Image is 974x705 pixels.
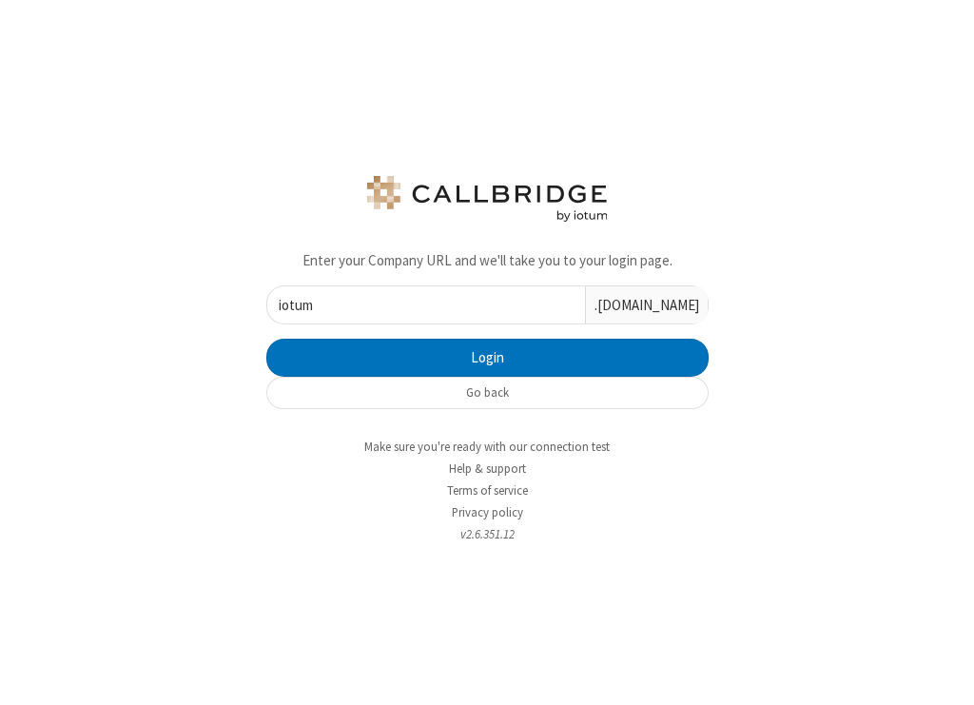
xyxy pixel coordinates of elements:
input: eg. my-company-name [267,286,585,323]
li: v2.6.351.12 [252,525,723,543]
button: Go back [266,377,709,409]
img: logo.png [363,176,611,222]
a: Privacy policy [452,504,523,520]
a: Terms of service [447,482,528,499]
a: Help & support [449,460,526,477]
p: Enter your Company URL and we'll take you to your login page. [266,250,709,272]
a: Make sure you're ready with our connection test [364,439,610,455]
button: Login [266,339,709,377]
div: .[DOMAIN_NAME] [585,286,708,323]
